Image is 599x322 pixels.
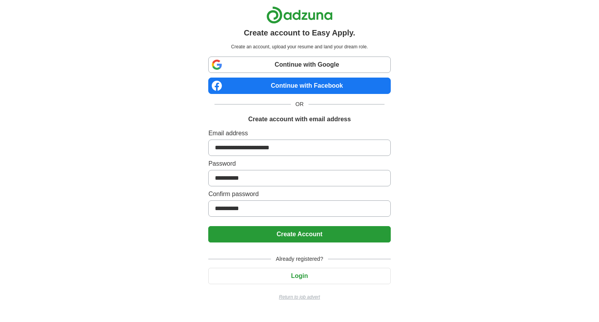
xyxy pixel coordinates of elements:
[208,159,390,168] label: Password
[210,43,389,50] p: Create an account, upload your resume and land your dream role.
[208,294,390,301] a: Return to job advert
[208,129,390,138] label: Email address
[208,189,390,199] label: Confirm password
[271,255,328,263] span: Already registered?
[208,57,390,73] a: Continue with Google
[208,78,390,94] a: Continue with Facebook
[208,272,390,279] a: Login
[208,268,390,284] button: Login
[248,115,351,124] h1: Create account with email address
[208,226,390,242] button: Create Account
[244,27,355,39] h1: Create account to Easy Apply.
[291,100,308,108] span: OR
[266,6,333,24] img: Adzuna logo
